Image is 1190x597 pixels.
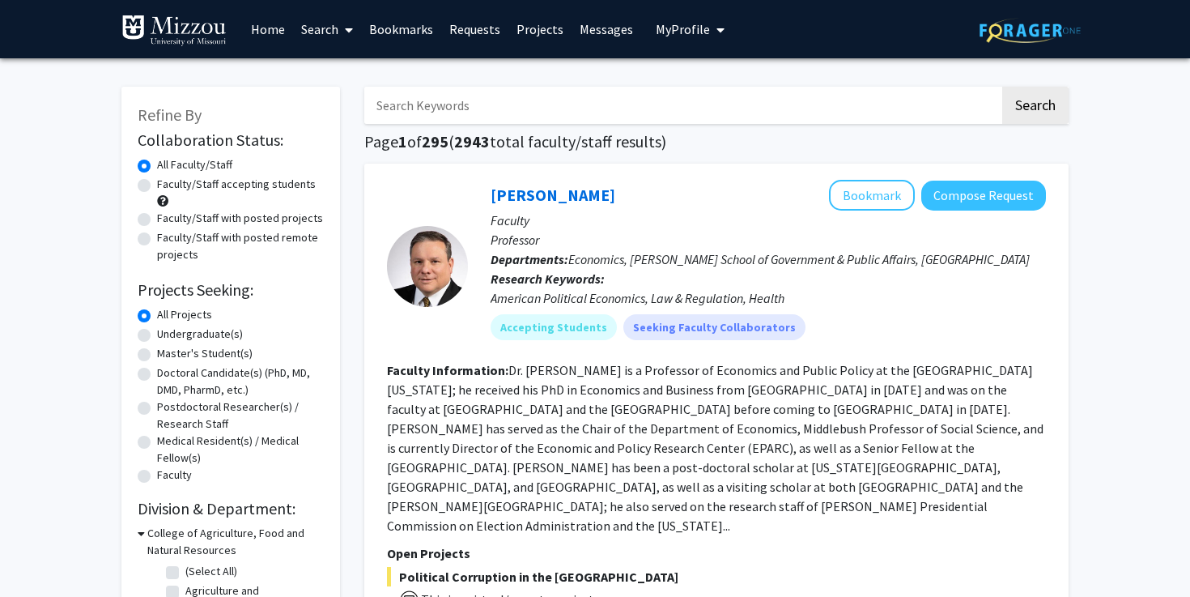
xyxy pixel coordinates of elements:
label: Faculty/Staff accepting students [157,176,316,193]
iframe: Chat [12,524,69,585]
label: All Faculty/Staff [157,156,232,173]
label: Faculty [157,467,192,484]
img: University of Missouri Logo [121,15,227,47]
label: Faculty/Staff with posted remote projects [157,229,324,263]
div: American Political Economics, Law & Regulation, Health [491,288,1046,308]
button: Add Jeff Milyo to Bookmarks [829,180,915,211]
p: Faculty [491,211,1046,230]
span: 2943 [454,131,490,151]
span: Political Corruption in the [GEOGRAPHIC_DATA] [387,567,1046,586]
label: Postdoctoral Researcher(s) / Research Staff [157,399,324,433]
a: Messages [572,1,641,58]
h2: Division & Department: [138,499,324,518]
p: Open Projects [387,544,1046,563]
span: 295 [422,131,448,151]
label: Undergraduate(s) [157,326,243,343]
label: Faculty/Staff with posted projects [157,210,323,227]
a: [PERSON_NAME] [491,185,615,205]
a: Home [243,1,293,58]
span: My Profile [656,21,710,37]
h3: College of Agriculture, Food and Natural Resources [147,525,324,559]
a: Requests [441,1,508,58]
label: (Select All) [185,563,237,580]
h2: Collaboration Status: [138,130,324,150]
label: Medical Resident(s) / Medical Fellow(s) [157,433,324,467]
fg-read-more: Dr. [PERSON_NAME] is a Professor of Economics and Public Policy at the [GEOGRAPHIC_DATA][US_STATE... [387,362,1043,534]
a: Search [293,1,361,58]
h1: Page of ( total faculty/staff results) [364,132,1069,151]
p: Professor [491,230,1046,249]
label: All Projects [157,306,212,323]
button: Compose Request to Jeff Milyo [921,181,1046,211]
img: ForagerOne Logo [980,18,1081,43]
b: Departments: [491,251,568,267]
a: Projects [508,1,572,58]
b: Faculty Information: [387,362,508,378]
label: Doctoral Candidate(s) (PhD, MD, DMD, PharmD, etc.) [157,365,324,399]
mat-chip: Accepting Students [491,314,617,340]
mat-chip: Seeking Faculty Collaborators [623,314,805,340]
label: Master's Student(s) [157,345,253,362]
input: Search Keywords [364,87,1000,124]
span: Economics, [PERSON_NAME] School of Government & Public Affairs, [GEOGRAPHIC_DATA] [568,251,1030,267]
span: Refine By [138,104,202,125]
b: Research Keywords: [491,271,605,287]
h2: Projects Seeking: [138,280,324,300]
button: Search [1002,87,1069,124]
a: Bookmarks [361,1,441,58]
span: 1 [398,131,407,151]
